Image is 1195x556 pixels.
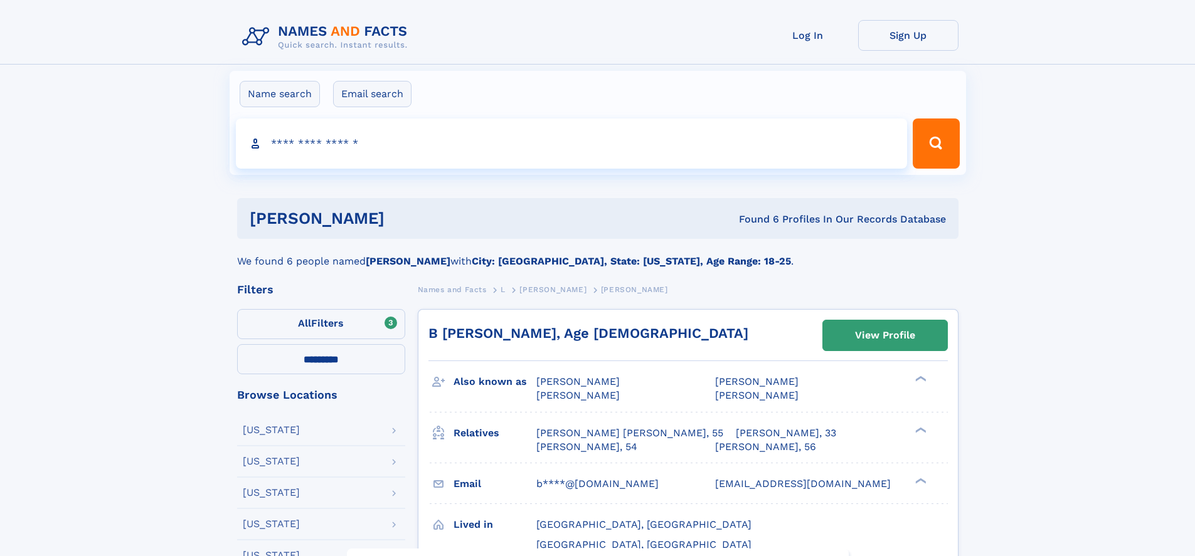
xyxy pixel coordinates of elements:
[912,426,927,434] div: ❯
[454,371,536,392] h3: Also known as
[501,285,506,294] span: L
[237,389,405,401] div: Browse Locations
[715,440,816,454] a: [PERSON_NAME], 56
[428,325,748,341] a: B [PERSON_NAME], Age [DEMOGRAPHIC_DATA]
[236,118,908,169] input: search input
[536,518,752,530] span: [GEOGRAPHIC_DATA], [GEOGRAPHIC_DATA]
[736,426,836,440] a: [PERSON_NAME], 33
[536,538,752,550] span: [GEOGRAPHIC_DATA], [GEOGRAPHIC_DATA]
[855,321,915,350] div: View Profile
[536,426,723,440] a: [PERSON_NAME] [PERSON_NAME], 55
[519,285,587,294] span: [PERSON_NAME]
[298,317,311,329] span: All
[454,473,536,495] h3: Email
[243,488,300,498] div: [US_STATE]
[758,20,858,51] a: Log In
[561,212,946,226] div: Found 6 Profiles In Our Records Database
[454,514,536,535] h3: Lived in
[536,389,620,401] span: [PERSON_NAME]
[715,375,799,387] span: [PERSON_NAME]
[243,519,300,529] div: [US_STATE]
[237,20,418,54] img: Logo Names and Facts
[366,255,450,267] b: [PERSON_NAME]
[237,309,405,339] label: Filters
[912,375,927,383] div: ❯
[536,440,637,454] a: [PERSON_NAME], 54
[243,425,300,435] div: [US_STATE]
[601,285,668,294] span: [PERSON_NAME]
[715,478,891,490] span: [EMAIL_ADDRESS][DOMAIN_NAME]
[454,422,536,444] h3: Relatives
[912,476,927,485] div: ❯
[536,375,620,387] span: [PERSON_NAME]
[501,281,506,297] a: L
[237,284,405,295] div: Filters
[240,81,320,107] label: Name search
[243,456,300,466] div: [US_STATE]
[519,281,587,297] a: [PERSON_NAME]
[472,255,791,267] b: City: [GEOGRAPHIC_DATA], State: [US_STATE], Age Range: 18-25
[913,118,959,169] button: Search Button
[333,81,412,107] label: Email search
[418,281,487,297] a: Names and Facts
[715,389,799,401] span: [PERSON_NAME]
[823,320,947,350] a: View Profile
[237,239,959,269] div: We found 6 people named with .
[858,20,959,51] a: Sign Up
[250,211,562,226] h1: [PERSON_NAME]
